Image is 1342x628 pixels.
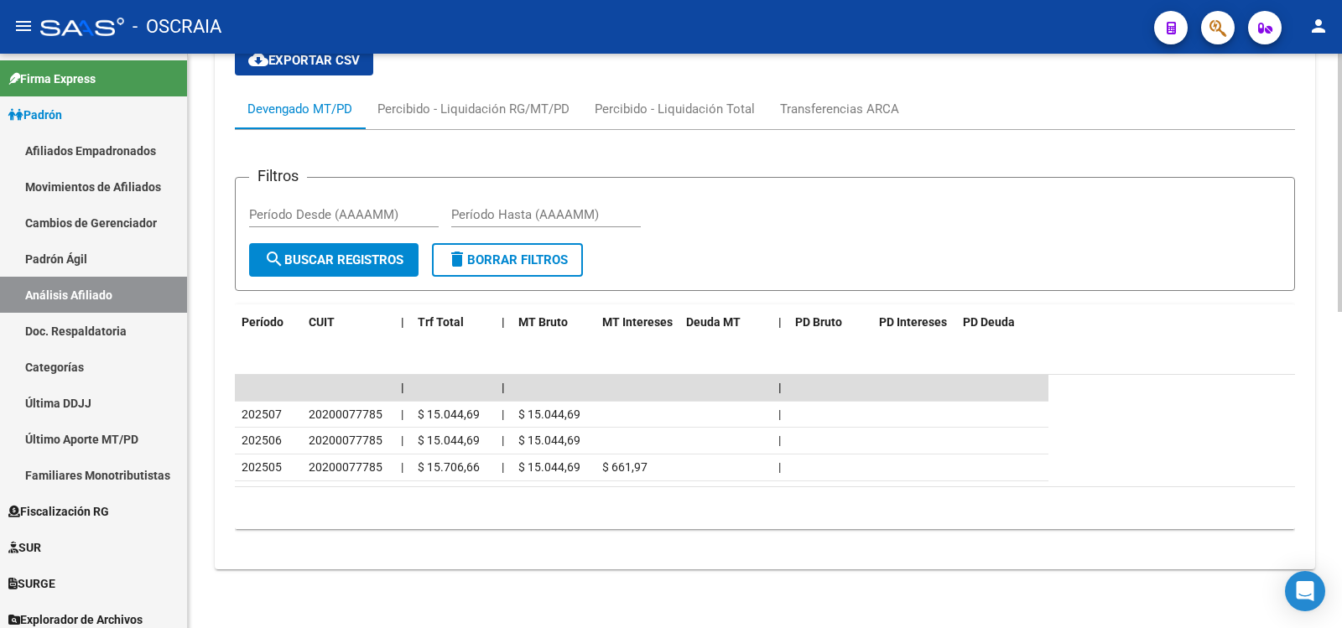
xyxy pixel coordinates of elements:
div: Percibido - Liquidación RG/MT/PD [377,100,570,118]
span: | [778,315,782,329]
span: Período [242,315,283,329]
h3: Filtros [249,164,307,188]
span: $ 15.706,66 [418,460,480,474]
span: | [401,381,404,394]
span: 202506 [242,433,282,447]
span: Exportar CSV [248,53,360,68]
span: | [778,381,782,394]
div: Devengado MT/PD [247,100,352,118]
span: Buscar Registros [264,252,403,267]
datatable-header-cell: Período [235,304,302,340]
span: Fiscalización RG [8,502,109,521]
span: PD Intereses [879,315,947,329]
span: $ 15.044,69 [518,407,580,421]
span: | [401,433,403,447]
span: | [778,460,781,474]
span: Firma Express [8,70,96,88]
span: Deuda MT [686,315,741,329]
span: | [502,315,505,329]
mat-icon: cloud_download [248,49,268,70]
datatable-header-cell: PD Intereses [872,304,956,340]
span: PD Deuda [963,315,1015,329]
datatable-header-cell: | [772,304,788,340]
div: Percibido - Liquidación Total [595,100,755,118]
span: 20200077785 [309,433,382,447]
span: | [401,315,404,329]
span: $ 15.044,69 [418,407,480,421]
datatable-header-cell: | [394,304,411,340]
span: | [502,407,504,421]
mat-icon: menu [13,16,34,36]
div: Transferencias ARCA [780,100,899,118]
datatable-header-cell: Trf Total [411,304,495,340]
span: | [502,433,504,447]
span: 20200077785 [309,460,382,474]
datatable-header-cell: CUIT [302,304,394,340]
span: | [401,407,403,421]
datatable-header-cell: PD Bruto [788,304,872,340]
span: Borrar Filtros [447,252,568,267]
span: $ 661,97 [602,460,648,474]
button: Exportar CSV [235,45,373,75]
span: $ 15.044,69 [518,433,580,447]
span: Trf Total [418,315,464,329]
span: $ 15.044,69 [418,433,480,447]
button: Buscar Registros [249,243,419,277]
datatable-header-cell: MT Intereses [596,304,679,340]
button: Borrar Filtros [432,243,583,277]
datatable-header-cell: Deuda MT [679,304,772,340]
div: Open Intercom Messenger [1285,571,1325,611]
span: Padrón [8,106,62,124]
datatable-header-cell: MT Bruto [512,304,596,340]
span: MT Bruto [518,315,568,329]
span: $ 15.044,69 [518,460,580,474]
span: SUR [8,538,41,557]
span: PD Bruto [795,315,842,329]
mat-icon: search [264,249,284,269]
span: MT Intereses [602,315,673,329]
mat-icon: person [1308,16,1329,36]
span: 202505 [242,460,282,474]
span: | [401,460,403,474]
span: | [502,460,504,474]
span: | [778,433,781,447]
span: | [502,381,505,394]
datatable-header-cell: PD Deuda [956,304,1048,340]
span: - OSCRAIA [133,8,221,45]
mat-icon: delete [447,249,467,269]
span: | [778,407,781,421]
span: 20200077785 [309,407,382,421]
span: CUIT [309,315,335,329]
span: 202507 [242,407,282,421]
datatable-header-cell: | [495,304,512,340]
span: SURGE [8,574,55,593]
